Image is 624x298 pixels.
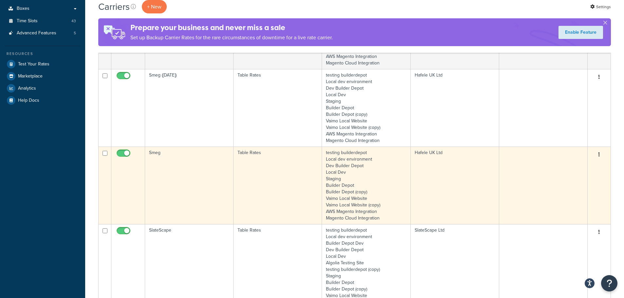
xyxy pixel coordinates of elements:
td: Hafele UK Ltd [411,69,499,147]
span: 43 [71,18,76,24]
li: Time Slots [5,15,80,27]
a: Time Slots 43 [5,15,80,27]
a: Enable Feature [558,26,603,39]
p: Set up Backup Carrier Rates for the rare circumstances of downtime for a live rate carrier. [130,33,333,42]
td: Table Rates [234,69,322,147]
td: Smeg [145,147,234,224]
td: Smeg ([DATE]) [145,69,234,147]
span: 5 [74,30,76,36]
a: Analytics [5,82,80,94]
img: ad-rules-rateshop-fe6ec290ccb7230408bd80ed9643f0289d75e0ffd9eb532fc0e269fcd187b520.png [98,18,130,46]
a: Settings [590,2,611,11]
a: Boxes [5,3,80,15]
li: Advanced Features [5,27,80,39]
a: Advanced Features 5 [5,27,80,39]
a: Help Docs [5,95,80,106]
div: Resources [5,51,80,57]
span: Test Your Rates [18,61,49,67]
h1: Carriers [98,0,130,13]
td: Hafele UK Ltd [411,147,499,224]
span: Help Docs [18,98,39,103]
span: Marketplace [18,74,43,79]
span: Advanced Features [17,30,56,36]
td: testing builderdepot Local dev environment Dev Builder Depot Local Dev Staging Builder Depot Buil... [322,69,410,147]
span: Boxes [17,6,29,11]
span: Analytics [18,86,36,91]
button: Open Resource Center [601,275,617,291]
a: Test Your Rates [5,58,80,70]
a: Marketplace [5,70,80,82]
h4: Prepare your business and never miss a sale [130,22,333,33]
span: Time Slots [17,18,38,24]
td: testing builderdepot Local dev environment Dev Builder Depot Local Dev Staging Builder Depot Buil... [322,147,410,224]
td: Table Rates [234,147,322,224]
